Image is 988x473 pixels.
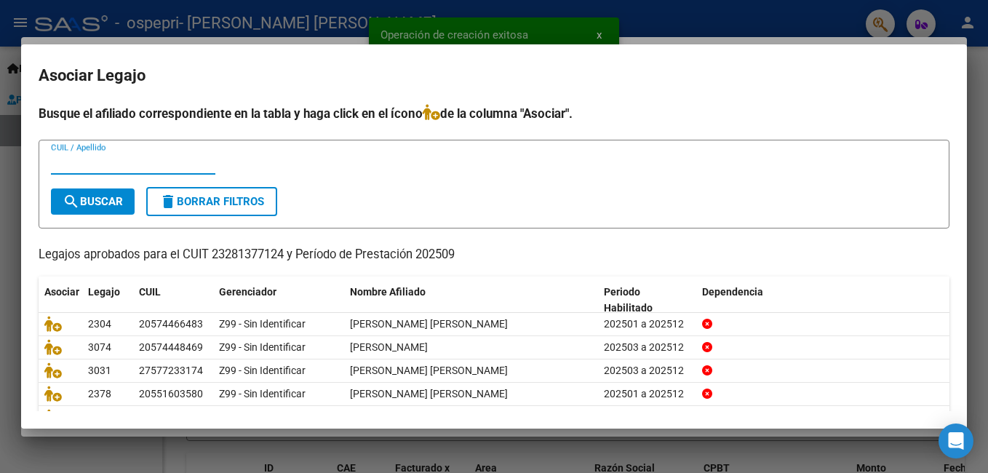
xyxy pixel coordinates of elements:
[88,388,111,400] span: 2378
[88,365,111,376] span: 3031
[139,409,203,426] div: 20543183513
[139,386,203,402] div: 20551603580
[350,341,428,353] span: ALVEAR ADRIAN GAEL
[604,316,690,333] div: 202501 a 202512
[219,365,306,376] span: Z99 - Sin Identificar
[39,277,82,325] datatable-header-cell: Asociar
[213,277,344,325] datatable-header-cell: Gerenciador
[159,193,177,210] mat-icon: delete
[604,286,653,314] span: Periodo Habilitado
[88,286,120,298] span: Legajo
[133,277,213,325] datatable-header-cell: CUIL
[696,277,950,325] datatable-header-cell: Dependencia
[219,388,306,400] span: Z99 - Sin Identificar
[219,341,306,353] span: Z99 - Sin Identificar
[159,195,264,208] span: Borrar Filtros
[39,104,949,123] h4: Busque el afiliado correspondiente en la tabla y haga click en el ícono de la columna "Asociar".
[63,193,80,210] mat-icon: search
[350,286,426,298] span: Nombre Afiliado
[604,409,690,426] div: 202501 a 202512
[139,362,203,379] div: 27577233174
[44,286,79,298] span: Asociar
[598,277,696,325] datatable-header-cell: Periodo Habilitado
[350,365,508,376] span: RIVAS RENATA VALENTINA
[39,62,949,90] h2: Asociar Legajo
[344,277,598,325] datatable-header-cell: Nombre Afiliado
[88,341,111,353] span: 3074
[939,424,973,458] div: Open Intercom Messenger
[63,195,123,208] span: Buscar
[146,187,277,216] button: Borrar Filtros
[82,277,133,325] datatable-header-cell: Legajo
[604,339,690,356] div: 202503 a 202512
[219,286,276,298] span: Gerenciador
[350,388,508,400] span: MARITRU MEJIA TAHIEL LAUTARO
[702,286,763,298] span: Dependencia
[219,318,306,330] span: Z99 - Sin Identificar
[139,316,203,333] div: 20574466483
[51,188,135,215] button: Buscar
[139,339,203,356] div: 20574448469
[350,318,508,330] span: OJEDA PACHECO DANTE SEBASTIAN
[139,286,161,298] span: CUIL
[604,362,690,379] div: 202503 a 202512
[88,318,111,330] span: 2304
[39,246,949,264] p: Legajos aprobados para el CUIT 23281377124 y Período de Prestación 202509
[604,386,690,402] div: 202501 a 202512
